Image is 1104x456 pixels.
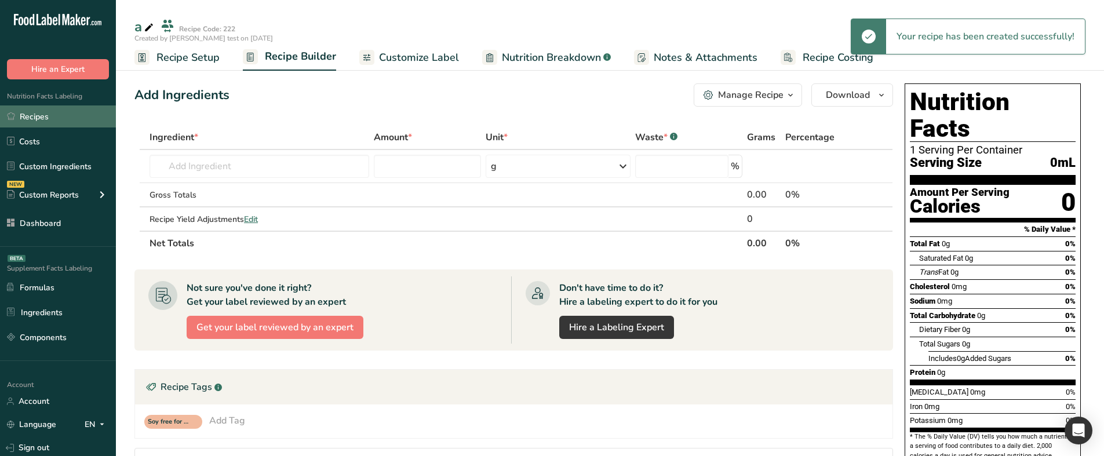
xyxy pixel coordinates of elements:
span: Customize Label [379,50,459,65]
a: Language [7,414,56,435]
button: Hire an Expert [7,59,109,79]
div: a [134,16,156,37]
a: Recipe Costing [781,45,873,71]
div: Your recipe has been created successfully! [886,19,1085,54]
div: BETA [8,255,25,262]
span: Nutrition Breakdown [502,50,601,65]
a: Recipe Setup [134,45,220,71]
span: Created by [PERSON_NAME] test on [DATE] [134,34,273,43]
span: Notes & Attachments [654,50,757,65]
span: Recipe Builder [265,49,336,64]
div: Custom Reports [7,189,79,201]
a: Customize Label [359,45,459,71]
a: Notes & Attachments [634,45,757,71]
div: NEW [7,181,24,188]
span: Recipe Setup [156,50,220,65]
span: Recipe Costing [803,50,873,65]
div: EN [85,418,109,432]
div: Recipe Code: 222 [179,24,235,34]
a: Recipe Builder [243,43,336,71]
div: Open Intercom Messenger [1065,417,1092,444]
a: Nutrition Breakdown [482,45,611,71]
